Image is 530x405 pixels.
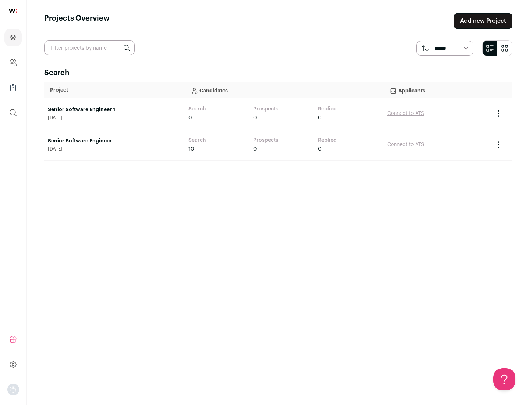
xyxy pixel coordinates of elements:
span: 0 [318,145,322,153]
a: Prospects [253,105,278,113]
button: Project Actions [494,140,503,149]
h2: Search [44,68,512,78]
span: 0 [188,114,192,121]
img: wellfound-shorthand-0d5821cbd27db2630d0214b213865d53afaa358527fdda9d0ea32b1df1b89c2c.svg [9,9,17,13]
a: Connect to ATS [387,142,424,147]
span: 0 [318,114,322,121]
a: Senior Software Engineer [48,137,181,145]
a: Replied [318,105,337,113]
span: 0 [253,114,257,121]
h1: Projects Overview [44,13,110,29]
a: Prospects [253,137,278,144]
a: Company and ATS Settings [4,54,22,71]
p: Applicants [389,83,484,98]
a: Connect to ATS [387,111,424,116]
iframe: Help Scout Beacon - Open [493,368,515,390]
a: Replied [318,137,337,144]
button: Open dropdown [7,384,19,395]
p: Project [50,87,179,94]
a: Senior Software Engineer 1 [48,106,181,113]
img: nopic.png [7,384,19,395]
a: Company Lists [4,79,22,96]
a: Add new Project [454,13,512,29]
button: Project Actions [494,109,503,118]
span: [DATE] [48,115,181,121]
input: Filter projects by name [44,40,135,55]
p: Candidates [191,83,378,98]
span: 0 [253,145,257,153]
a: Projects [4,29,22,46]
span: [DATE] [48,146,181,152]
a: Search [188,105,206,113]
span: 10 [188,145,194,153]
a: Search [188,137,206,144]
